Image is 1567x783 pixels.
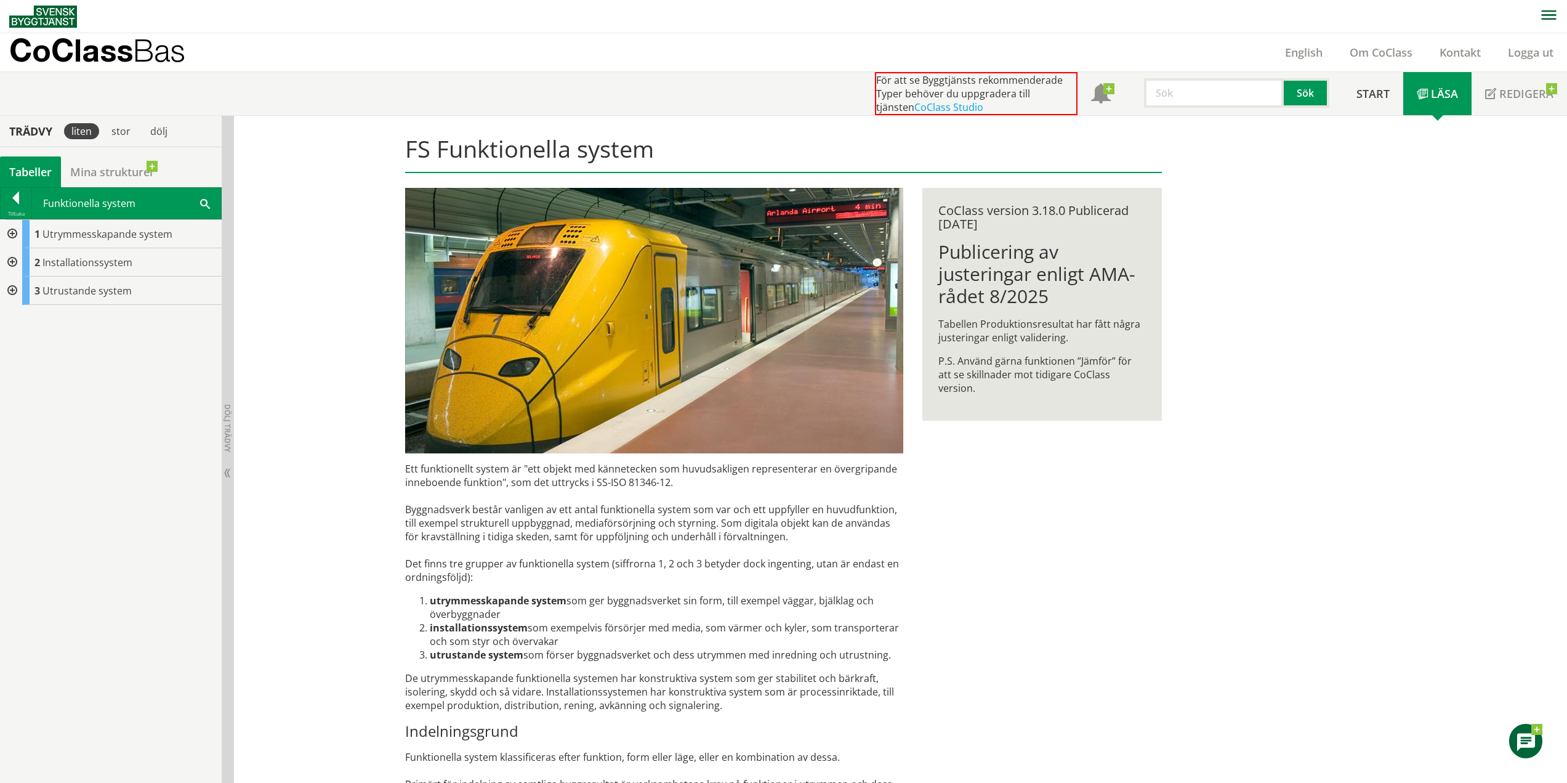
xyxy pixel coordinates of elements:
[938,204,1146,231] div: CoClass version 3.18.0 Publicerad [DATE]
[1494,45,1567,60] a: Logga ut
[1343,72,1403,115] a: Start
[1336,45,1426,60] a: Om CoClass
[1472,72,1567,115] a: Redigera
[104,123,138,139] div: stor
[875,72,1078,115] div: För att se Byggtjänsts rekommenderade Typer behöver du uppgradera till tjänsten
[938,354,1146,395] p: P.S. Använd gärna funktionen ”Jämför” för att se skillnader mot tidigare CoClass version.
[1356,86,1390,101] span: Start
[64,123,99,139] div: liten
[1144,78,1284,108] input: Sök
[430,648,903,662] li: som förser byggnadsverket och dess utrymmen med inredning och utrustning.
[938,241,1146,307] h1: Publicering av justeringar enligt AMA-rådet 8/2025
[405,722,903,740] h3: Indelningsgrund
[32,188,221,219] div: Funktionella system
[1,209,31,219] div: Tillbaka
[1284,78,1329,108] button: Sök
[200,197,210,209] span: Sök i tabellen
[9,43,185,57] p: CoClass
[1499,86,1553,101] span: Redigera
[9,6,77,28] img: Svensk Byggtjänst
[1431,86,1458,101] span: Läsa
[405,135,1162,173] h1: FS Funktionella system
[34,284,40,298] span: 3
[914,100,983,114] a: CoClass Studio
[1271,45,1336,60] a: English
[1403,72,1472,115] a: Läsa
[42,256,132,269] span: Installationssystem
[938,317,1146,344] p: Tabellen Produktionsresultat har fått några justeringar enligt validering.
[1091,85,1111,105] span: Notifikationer
[430,648,523,662] strong: utrustande system
[42,284,132,298] span: Utrustande system
[34,256,40,269] span: 2
[42,227,172,241] span: Utrymmesskapande system
[430,621,903,648] li: som exempelvis försörjer med media, som värmer och kyler, som trans­porterar och som styr och öve...
[2,124,59,138] div: Trädvy
[143,123,175,139] div: dölj
[430,621,528,635] strong: installationssystem
[133,32,185,68] span: Bas
[222,404,233,452] span: Dölj trädvy
[1426,45,1494,60] a: Kontakt
[9,33,212,71] a: CoClassBas
[430,594,903,621] li: som ger byggnadsverket sin form, till exempel väggar, bjälklag och överbyggnader
[430,594,566,607] strong: utrymmesskapande system
[405,188,903,453] img: arlanda-express-2.jpg
[34,227,40,241] span: 1
[61,156,164,187] a: Mina strukturer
